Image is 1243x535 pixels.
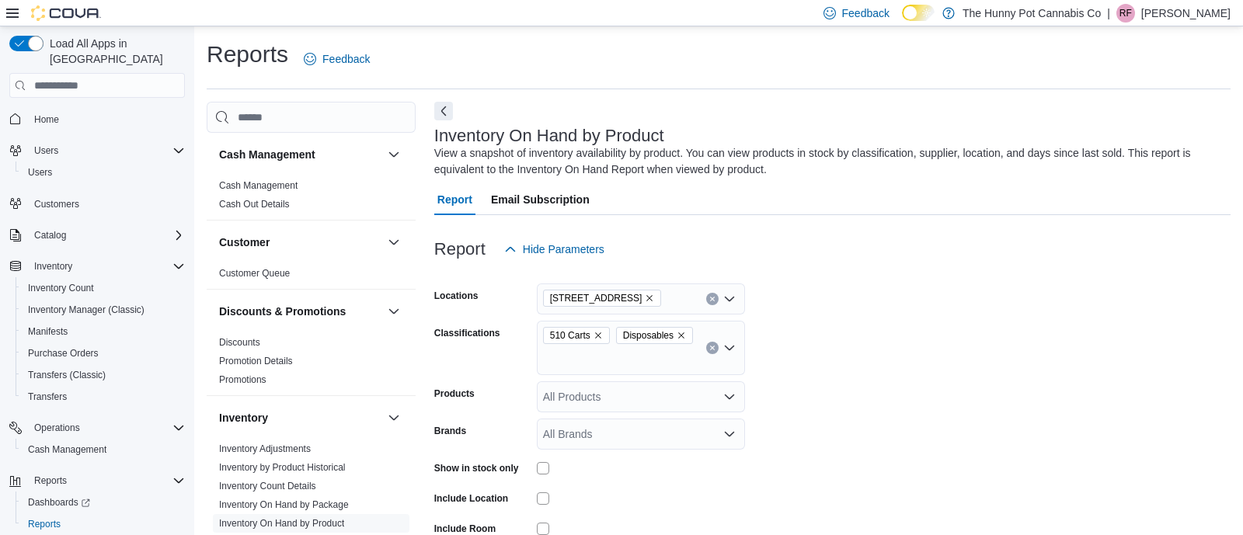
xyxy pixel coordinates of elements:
[434,425,466,437] label: Brands
[22,440,185,459] span: Cash Management
[28,419,185,437] span: Operations
[219,336,260,349] span: Discounts
[22,366,112,384] a: Transfers (Classic)
[434,240,486,259] h3: Report
[219,410,381,426] button: Inventory
[28,443,106,456] span: Cash Management
[219,499,349,511] span: Inventory On Hand by Package
[219,268,290,279] a: Customer Queue
[16,321,191,342] button: Manifests
[28,194,185,214] span: Customers
[31,5,101,21] img: Cova
[3,255,191,277] button: Inventory
[219,147,381,162] button: Cash Management
[28,391,67,403] span: Transfers
[34,474,67,487] span: Reports
[3,140,191,162] button: Users
[34,144,58,157] span: Users
[219,517,344,530] span: Inventory On Hand by Product
[219,199,290,210] a: Cash Out Details
[385,302,403,321] button: Discounts & Promotions
[523,241,604,257] span: Hide Parameters
[498,234,611,265] button: Hide Parameters
[22,344,105,363] a: Purchase Orders
[28,347,99,360] span: Purchase Orders
[22,301,185,319] span: Inventory Manager (Classic)
[28,141,185,160] span: Users
[963,4,1101,23] p: The Hunny Pot Cannabis Co
[3,107,191,130] button: Home
[3,224,191,246] button: Catalog
[34,260,72,273] span: Inventory
[16,277,191,299] button: Inventory Count
[22,493,96,512] a: Dashboards
[16,342,191,364] button: Purchase Orders
[298,43,376,75] a: Feedback
[28,304,144,316] span: Inventory Manager (Classic)
[16,492,191,513] a: Dashboards
[22,322,185,341] span: Manifests
[723,293,736,305] button: Open list of options
[385,233,403,252] button: Customer
[28,325,68,338] span: Manifests
[219,356,293,367] a: Promotion Details
[219,462,346,473] a: Inventory by Product Historical
[22,163,185,182] span: Users
[207,333,416,395] div: Discounts & Promotions
[550,290,642,306] span: [STREET_ADDRESS]
[219,443,311,455] span: Inventory Adjustments
[3,193,191,215] button: Customers
[22,163,58,182] a: Users
[902,21,903,22] span: Dark Mode
[219,337,260,348] a: Discounts
[219,304,381,319] button: Discounts & Promotions
[623,328,674,343] span: Disposables
[16,299,191,321] button: Inventory Manager (Classic)
[22,387,73,406] a: Transfers
[22,279,100,297] a: Inventory Count
[22,515,67,533] a: Reports
[22,493,185,512] span: Dashboards
[22,387,185,406] span: Transfers
[1141,4,1231,23] p: [PERSON_NAME]
[34,113,59,126] span: Home
[28,226,185,245] span: Catalog
[385,145,403,164] button: Cash Management
[22,322,74,341] a: Manifests
[219,461,346,474] span: Inventory by Product Historical
[22,301,151,319] a: Inventory Manager (Classic)
[28,369,106,381] span: Transfers (Classic)
[219,373,266,386] span: Promotions
[34,422,80,434] span: Operations
[28,195,85,214] a: Customers
[594,331,603,340] button: Remove 510 Carts from selection in this group
[219,518,344,529] a: Inventory On Hand by Product
[434,523,496,535] label: Include Room
[550,328,590,343] span: 510 Carts
[434,462,519,474] label: Show in stock only
[28,496,90,509] span: Dashboards
[616,327,693,344] span: Disposables
[22,440,113,459] a: Cash Management
[723,428,736,440] button: Open list of options
[219,179,298,192] span: Cash Management
[44,36,185,67] span: Load All Apps in [GEOGRAPHIC_DATA]
[207,39,288,70] h1: Reports
[219,355,293,367] span: Promotion Details
[219,304,346,319] h3: Discounts & Promotions
[434,127,664,145] h3: Inventory On Hand by Product
[645,294,654,303] button: Remove 2103 Yonge St from selection in this group
[491,184,590,215] span: Email Subscription
[219,234,381,250] button: Customer
[219,198,290,210] span: Cash Out Details
[22,344,185,363] span: Purchase Orders
[219,180,298,191] a: Cash Management
[28,226,72,245] button: Catalog
[16,162,191,183] button: Users
[22,366,185,384] span: Transfers (Classic)
[434,290,479,302] label: Locations
[219,147,315,162] h3: Cash Management
[16,386,191,408] button: Transfers
[34,198,79,210] span: Customers
[219,410,268,426] h3: Inventory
